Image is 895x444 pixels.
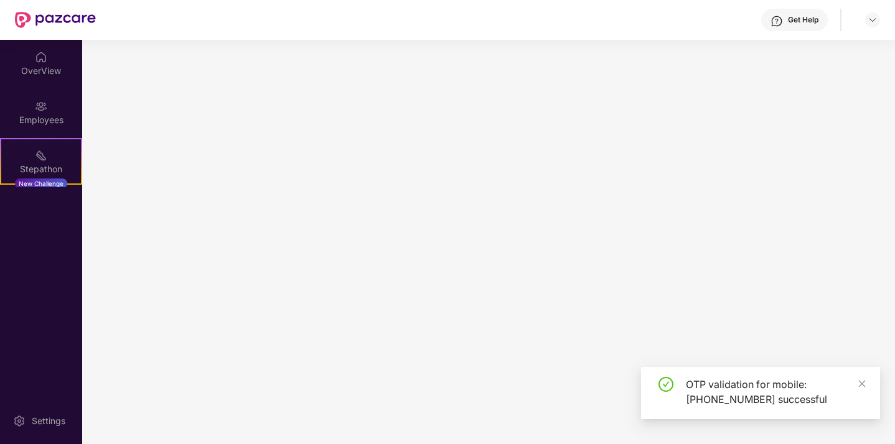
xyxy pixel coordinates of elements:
[35,149,47,162] img: svg+xml;base64,PHN2ZyB4bWxucz0iaHR0cDovL3d3dy53My5vcmcvMjAwMC9zdmciIHdpZHRoPSIyMSIgaGVpZ2h0PSIyMC...
[658,377,673,392] span: check-circle
[13,415,26,427] img: svg+xml;base64,PHN2ZyBpZD0iU2V0dGluZy0yMHgyMCIgeG1sbnM9Imh0dHA6Ly93d3cudzMub3JnLzIwMDAvc3ZnIiB3aW...
[28,415,69,427] div: Settings
[1,163,81,175] div: Stepathon
[788,15,818,25] div: Get Help
[15,12,96,28] img: New Pazcare Logo
[686,377,865,407] div: OTP validation for mobile: [PHONE_NUMBER] successful
[15,178,67,188] div: New Challenge
[868,15,878,25] img: svg+xml;base64,PHN2ZyBpZD0iRHJvcGRvd24tMzJ4MzIiIHhtbG5zPSJodHRwOi8vd3d3LnczLm9yZy8yMDAwL3N2ZyIgd2...
[771,15,783,27] img: svg+xml;base64,PHN2ZyBpZD0iSGVscC0zMngzMiIgeG1sbnM9Imh0dHA6Ly93d3cudzMub3JnLzIwMDAvc3ZnIiB3aWR0aD...
[858,379,866,388] span: close
[35,51,47,63] img: svg+xml;base64,PHN2ZyBpZD0iSG9tZSIgeG1sbnM9Imh0dHA6Ly93d3cudzMub3JnLzIwMDAvc3ZnIiB3aWR0aD0iMjAiIG...
[35,100,47,113] img: svg+xml;base64,PHN2ZyBpZD0iRW1wbG95ZWVzIiB4bWxucz0iaHR0cDovL3d3dy53My5vcmcvMjAwMC9zdmciIHdpZHRoPS...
